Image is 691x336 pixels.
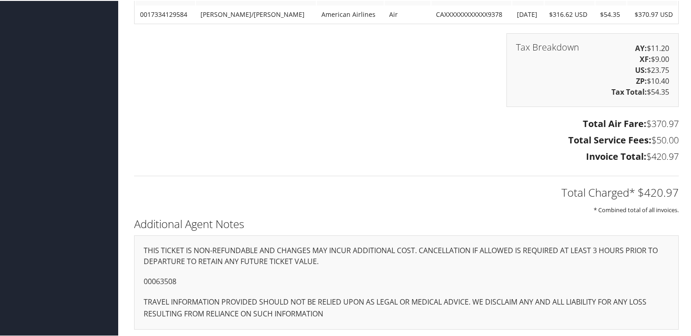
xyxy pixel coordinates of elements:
td: 0017334129584 [135,5,195,22]
strong: Tax Total: [611,86,647,96]
td: $370.97 USD [627,5,677,22]
strong: Total Service Fees: [568,133,651,145]
td: CAXXXXXXXXXXXX9378 [431,5,511,22]
td: [DATE] [512,5,544,22]
h2: Additional Agent Notes [134,215,679,231]
h3: $50.00 [134,133,679,146]
strong: US: [635,64,647,74]
h3: Tax Breakdown [516,42,579,51]
strong: XF: [640,53,651,63]
td: American Airlines [317,5,384,22]
div: $11.20 $9.00 $23.75 $10.40 $54.35 [506,32,679,106]
strong: Invoice Total: [586,149,646,162]
td: [PERSON_NAME]/[PERSON_NAME] [196,5,316,22]
div: THIS TICKET IS NON-REFUNDABLE AND CHANGES MAY INCUR ADDITIONAL COST. CANCELLATION IF ALLOWED IS R... [134,234,679,329]
p: TRAVEL INFORMATION PROVIDED SHOULD NOT BE RELIED UPON AS LEGAL OR MEDICAL ADVICE. WE DISCLAIM ANY... [144,295,669,319]
small: * Combined total of all invoices. [594,205,679,213]
td: $316.62 USD [545,5,595,22]
td: Air [385,5,431,22]
p: 00063508 [144,275,669,287]
h3: $420.97 [134,149,679,162]
strong: Total Air Fare: [583,117,646,129]
strong: ZP: [636,75,647,85]
h2: Total Charged* $420.97 [134,184,679,199]
strong: AY: [635,42,647,52]
td: $54.35 [596,5,626,22]
h3: $370.97 [134,117,679,129]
